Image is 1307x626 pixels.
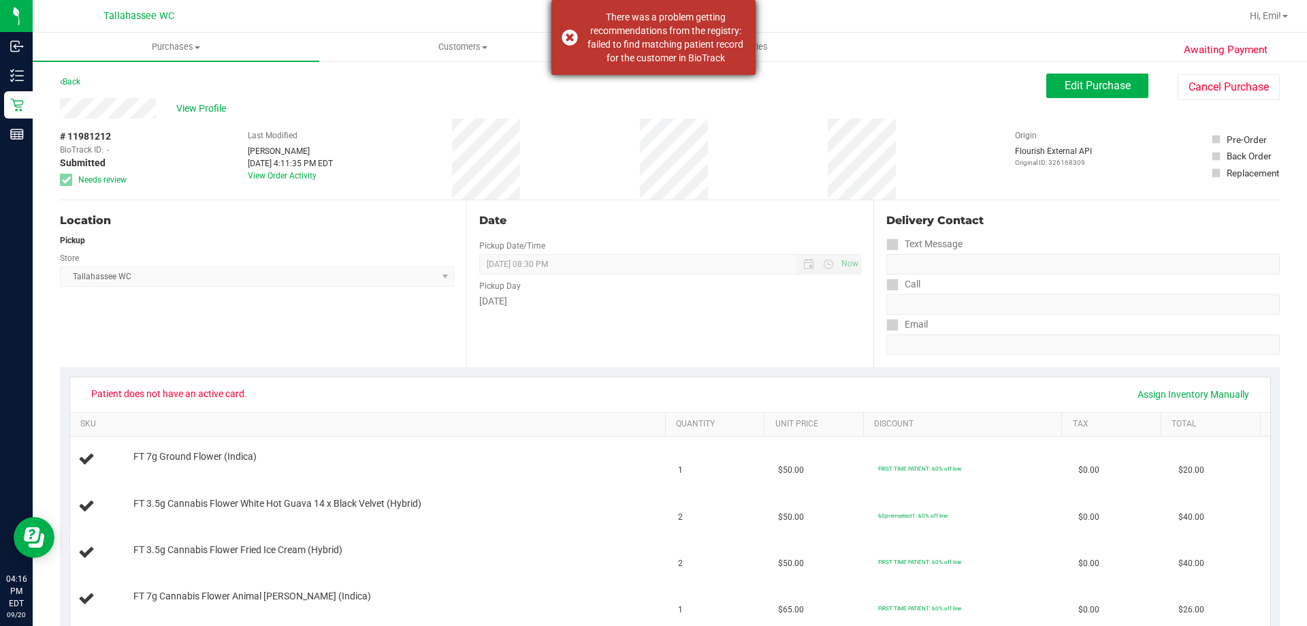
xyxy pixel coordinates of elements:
[1250,10,1281,21] span: Hi, Emi!
[479,280,521,292] label: Pickup Day
[678,464,683,477] span: 1
[1178,557,1204,570] span: $40.00
[33,41,319,53] span: Purchases
[1227,166,1279,180] div: Replacement
[133,450,257,463] span: FT 7g Ground Flower (Indica)
[60,129,111,144] span: # 11981212
[1073,419,1156,430] a: Tax
[78,174,127,186] span: Needs review
[886,234,963,254] label: Text Message
[886,315,928,334] label: Email
[878,465,961,472] span: FIRST TIME PATIENT: 60% off line
[886,275,920,294] label: Call
[6,573,27,610] p: 04:16 PM EDT
[678,604,683,616] span: 1
[479,213,860,229] div: Date
[320,41,605,53] span: Customers
[678,557,683,570] span: 2
[778,557,804,570] span: $50.00
[676,419,759,430] a: Quantity
[1178,511,1204,524] span: $40.00
[585,10,745,65] div: There was a problem getting recommendations from the registry: failed to find matching patient re...
[1015,157,1092,168] p: Original ID: 326168309
[10,40,24,53] inline-svg: Inbound
[1015,129,1037,142] label: Origin
[886,294,1280,315] input: Format: (999) 999-9999
[878,559,961,565] span: FIRST TIME PATIENT: 60% off line
[248,157,333,170] div: [DATE] 4:11:35 PM EDT
[678,511,683,524] span: 2
[60,213,454,229] div: Location
[1078,604,1099,616] span: $0.00
[1178,604,1204,616] span: $26.00
[248,145,333,157] div: [PERSON_NAME]
[60,77,80,87] a: Back
[6,610,27,620] p: 09/20
[60,236,85,245] strong: Pickup
[778,604,804,616] span: $65.00
[1172,419,1255,430] a: Total
[176,101,231,116] span: View Profile
[878,605,961,612] span: FIRST TIME PATIENT: 60% off line
[778,464,804,477] span: $50.00
[1046,74,1148,98] button: Edit Purchase
[1065,79,1131,92] span: Edit Purchase
[319,33,606,61] a: Customers
[479,240,545,252] label: Pickup Date/Time
[874,419,1056,430] a: Discount
[133,497,421,510] span: FT 3.5g Cannabis Flower White Hot Guava 14 x Black Velvet (Hybrid)
[248,129,297,142] label: Last Modified
[80,419,660,430] a: SKU
[107,144,109,156] span: -
[1178,464,1204,477] span: $20.00
[10,69,24,82] inline-svg: Inventory
[1078,511,1099,524] span: $0.00
[60,156,106,170] span: Submitted
[775,419,858,430] a: Unit Price
[886,213,1280,229] div: Delivery Contact
[103,10,174,22] span: Tallahassee WC
[778,511,804,524] span: $50.00
[133,544,342,557] span: FT 3.5g Cannabis Flower Fried Ice Cream (Hybrid)
[1178,74,1280,100] button: Cancel Purchase
[14,517,54,558] iframe: Resource center
[1129,383,1258,406] a: Assign Inventory Manually
[878,512,948,519] span: 60premselect1: 60% off line
[82,383,256,405] span: Patient does not have an active card.
[1184,42,1268,58] span: Awaiting Payment
[886,254,1280,275] input: Format: (999) 999-9999
[1078,557,1099,570] span: $0.00
[10,98,24,112] inline-svg: Retail
[1078,464,1099,477] span: $0.00
[33,33,319,61] a: Purchases
[1015,145,1092,168] div: Flourish External API
[1227,149,1272,163] div: Back Order
[1227,133,1267,146] div: Pre-Order
[133,590,371,603] span: FT 7g Cannabis Flower Animal [PERSON_NAME] (Indica)
[248,171,317,181] a: View Order Activity
[479,294,860,309] div: [DATE]
[60,252,79,264] label: Store
[60,144,103,156] span: BioTrack ID:
[10,127,24,141] inline-svg: Reports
